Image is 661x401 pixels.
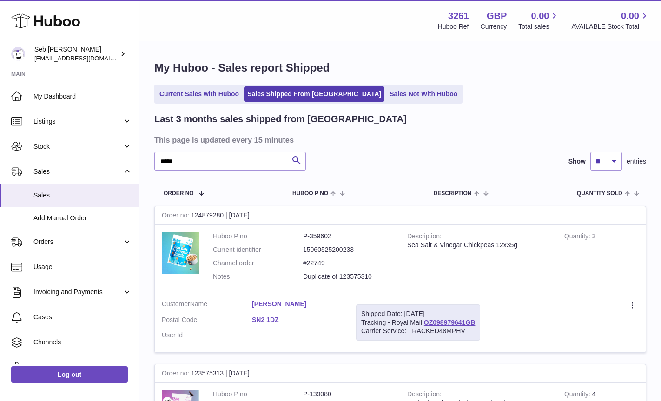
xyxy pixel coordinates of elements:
[386,86,461,102] a: Sales Not With Huboo
[162,211,191,221] strong: Order no
[33,214,132,223] span: Add Manual Order
[627,157,646,166] span: entries
[564,390,592,400] strong: Quantity
[252,316,342,324] a: SN2 1DZ
[577,191,622,197] span: Quantity Sold
[252,300,342,309] a: [PERSON_NAME]
[557,225,646,293] td: 3
[213,245,303,254] dt: Current identifier
[621,10,639,22] span: 0.00
[11,47,25,61] img: ecom@bravefoods.co.uk
[531,10,549,22] span: 0.00
[292,191,328,197] span: Huboo P no
[162,331,252,340] dt: User Id
[487,10,507,22] strong: GBP
[568,157,586,166] label: Show
[407,390,442,400] strong: Description
[303,259,393,268] dd: #22749
[162,316,252,327] dt: Postal Code
[154,60,646,75] h1: My Huboo - Sales report Shipped
[438,22,469,31] div: Huboo Ref
[213,259,303,268] dt: Channel order
[162,369,191,379] strong: Order no
[481,22,507,31] div: Currency
[244,86,384,102] a: Sales Shipped From [GEOGRAPHIC_DATA]
[213,390,303,399] dt: Huboo P no
[407,241,550,250] div: Sea Salt & Vinegar Chickpeas 12x35g
[162,300,190,308] span: Customer
[33,263,132,271] span: Usage
[303,272,393,281] p: Duplicate of 123575310
[571,10,650,31] a: 0.00 AVAILABLE Stock Total
[361,309,475,318] div: Shipped Date: [DATE]
[518,22,560,31] span: Total sales
[154,135,644,145] h3: This page is updated every 15 minutes
[162,232,199,274] img: 32611658329081.jpg
[33,117,122,126] span: Listings
[213,272,303,281] dt: Notes
[424,319,476,326] a: OZ098979641GB
[33,167,122,176] span: Sales
[162,300,252,311] dt: Name
[303,390,393,399] dd: P-139080
[564,232,592,242] strong: Quantity
[33,92,132,101] span: My Dashboard
[164,191,194,197] span: Order No
[33,338,132,347] span: Channels
[518,10,560,31] a: 0.00 Total sales
[155,364,646,383] div: 123575313 | [DATE]
[33,191,132,200] span: Sales
[33,237,122,246] span: Orders
[34,45,118,63] div: Seb [PERSON_NAME]
[448,10,469,22] strong: 3261
[407,232,442,242] strong: Description
[33,363,132,372] span: Settings
[356,304,480,341] div: Tracking - Royal Mail:
[33,313,132,322] span: Cases
[303,232,393,241] dd: P-359602
[155,206,646,225] div: 124879280 | [DATE]
[33,288,122,296] span: Invoicing and Payments
[571,22,650,31] span: AVAILABLE Stock Total
[303,245,393,254] dd: 15060525200233
[361,327,475,335] div: Carrier Service: TRACKED48MPHV
[433,191,471,197] span: Description
[154,113,407,125] h2: Last 3 months sales shipped from [GEOGRAPHIC_DATA]
[33,142,122,151] span: Stock
[34,54,137,62] span: [EMAIL_ADDRESS][DOMAIN_NAME]
[213,232,303,241] dt: Huboo P no
[156,86,242,102] a: Current Sales with Huboo
[11,366,128,383] a: Log out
